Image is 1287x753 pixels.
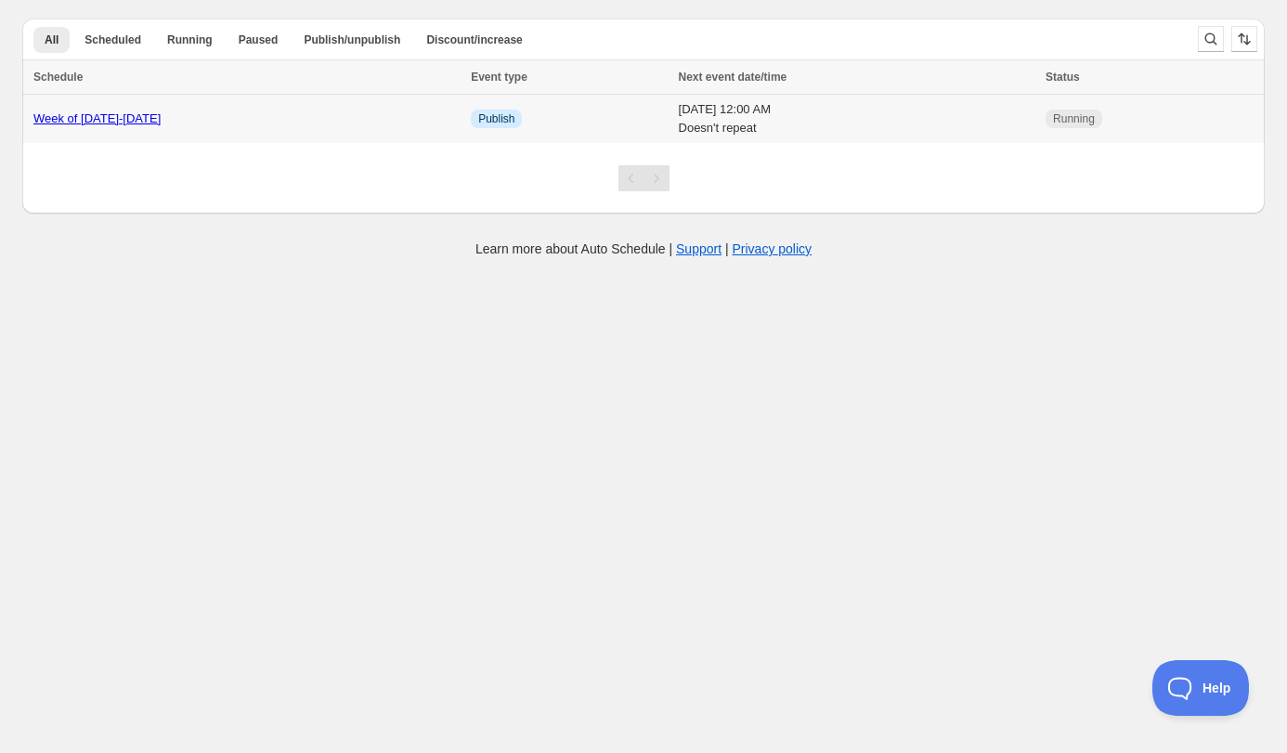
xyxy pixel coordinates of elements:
[679,71,787,84] span: Next event date/time
[1231,26,1257,52] button: Sort the results
[45,32,58,47] span: All
[1053,111,1095,126] span: Running
[33,71,83,84] span: Schedule
[673,95,1041,144] td: [DATE] 12:00 AM Doesn't repeat
[1046,71,1080,84] span: Status
[167,32,213,47] span: Running
[84,32,141,47] span: Scheduled
[33,111,161,125] a: Week of [DATE]-[DATE]
[239,32,279,47] span: Paused
[733,241,812,256] a: Privacy policy
[475,240,812,258] p: Learn more about Auto Schedule | |
[471,71,527,84] span: Event type
[304,32,400,47] span: Publish/unpublish
[1198,26,1224,52] button: Search and filter results
[618,165,669,191] nav: Pagination
[426,32,522,47] span: Discount/increase
[1152,660,1250,716] iframe: Toggle Customer Support
[676,241,721,256] a: Support
[478,111,514,126] span: Publish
